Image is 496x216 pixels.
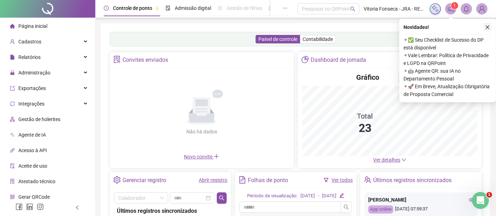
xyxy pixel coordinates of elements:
[122,54,168,66] div: Convites enviados
[18,163,47,169] span: Aceite de uso
[10,117,15,122] span: apartment
[451,2,458,9] sup: 1
[18,39,41,44] span: Cadastros
[16,203,23,210] span: facebook
[18,179,55,184] span: Atestado técnico
[18,116,60,122] span: Gestão de holerites
[301,56,309,63] span: pie-chart
[10,55,15,60] span: file
[324,178,329,182] span: filter
[477,4,487,14] img: 71937
[368,205,474,214] div: [DATE] 07:59:37
[18,23,47,29] span: Página inicial
[113,176,121,184] span: setting
[431,5,439,13] img: sparkle-icon.fc2bf0ac1784a2077858766a79e2daf3.svg
[343,204,349,210] span: search
[364,176,371,184] span: team
[486,192,492,198] span: 1
[404,67,492,83] span: ⚬ 🤖 Agente QR: sua IA no Departamento Pessoal
[373,174,452,186] div: Últimos registros sincronizados
[10,148,15,153] span: api
[404,83,492,98] span: ⚬ 🚀 Em Breve, Atualização Obrigatória de Proposta Comercial
[339,193,344,198] span: edit
[311,54,366,66] div: Dashboard de jornada
[485,25,490,30] span: close
[258,36,297,42] span: Painel de controle
[122,174,166,186] div: Gerenciar registro
[18,85,46,91] span: Exportações
[373,157,400,163] span: Ver detalhes
[248,174,288,186] div: Folhas de ponto
[26,203,33,210] span: linkedin
[227,5,262,11] span: Gestão de férias
[239,176,246,184] span: file-text
[217,6,222,11] span: sun
[469,197,474,202] span: eye
[356,72,379,82] h4: Gráfico
[166,6,171,11] span: file-done
[75,205,80,210] span: left
[10,194,15,199] span: qrcode
[269,6,274,11] span: dashboard
[404,36,492,52] span: ⚬ ✅ Seu Checklist de Sucesso do DP está disponível
[283,6,288,11] span: ellipsis
[18,132,46,138] span: Agente de IA
[247,192,298,200] div: Período de visualização:
[117,206,224,215] div: Últimos registros sincronizados
[404,23,429,31] span: Novidades !
[10,163,15,168] span: audit
[448,6,454,12] span: notification
[113,56,121,63] span: solution
[18,70,50,76] span: Administração
[331,177,353,183] a: Ver todos
[18,194,50,200] span: Gerar QRCode
[199,177,227,183] a: Abrir registro
[18,148,47,153] span: Acesso à API
[18,54,41,60] span: Relatórios
[113,5,152,11] span: Controle de ponto
[364,5,425,13] span: Vitoria Fonseca - JRA - REFORMAS E INSTALAÇÕES LTDA
[219,195,225,201] span: search
[10,24,15,29] span: home
[10,70,15,75] span: lock
[401,157,406,162] span: down
[300,192,315,200] div: [DATE]
[322,192,336,200] div: [DATE]
[454,3,456,8] span: 1
[10,39,15,44] span: user-add
[184,154,219,160] span: Novo convite
[373,157,406,163] a: Ver detalhes down
[318,192,319,200] div: -
[350,6,355,12] span: search
[214,154,219,159] span: plus
[10,179,15,184] span: solution
[368,196,474,204] div: [PERSON_NAME]
[37,203,44,210] span: instagram
[175,5,211,11] span: Admissão digital
[10,86,15,91] span: export
[10,101,15,106] span: sync
[155,6,159,11] span: pushpin
[169,128,234,136] div: Não há dados
[368,205,393,214] div: App online
[463,6,470,12] span: bell
[18,101,44,107] span: Integrações
[303,36,333,42] span: Contabilidade
[404,52,492,67] span: ⚬ Vale Lembrar: Política de Privacidade e LGPD na QRPoint
[472,192,489,209] iframe: Intercom live chat
[104,6,109,11] span: clock-circle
